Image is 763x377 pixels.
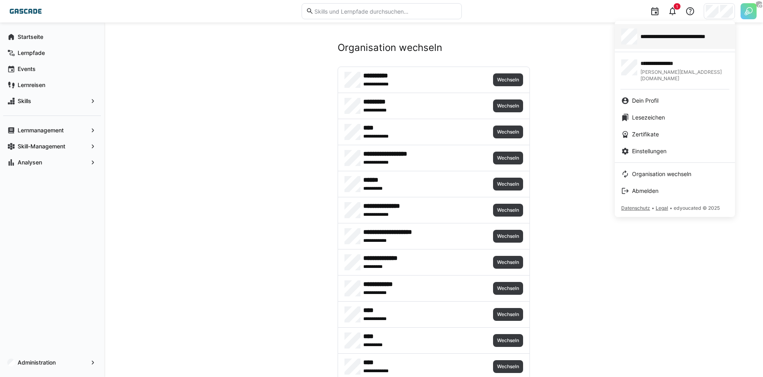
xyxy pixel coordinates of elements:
span: Lesezeichen [632,114,665,122]
span: Datenschutz [621,205,650,211]
span: Zertifikate [632,130,659,138]
span: Legal [656,205,668,211]
span: • [670,205,672,211]
span: edyoucated © 2025 [674,205,720,211]
span: Einstellungen [632,147,666,155]
span: Dein Profil [632,97,658,105]
span: Abmelden [632,187,658,195]
span: Organisation wechseln [632,170,691,178]
span: • [652,205,654,211]
span: [PERSON_NAME][EMAIL_ADDRESS][DOMAIN_NAME] [640,69,729,82]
